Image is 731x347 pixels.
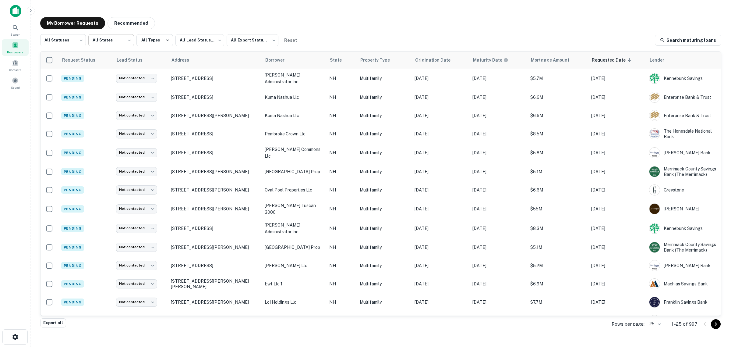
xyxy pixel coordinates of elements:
[472,168,524,175] p: [DATE]
[171,131,259,137] p: [STREET_ADDRESS]
[415,262,466,269] p: [DATE]
[592,56,634,64] span: Requested Date
[649,223,718,234] div: Kennebunk Savings
[649,92,660,102] img: picture
[530,225,585,232] p: $8.3M
[360,206,408,212] p: Multifamily
[360,187,408,193] p: Multifamily
[171,278,259,289] p: [STREET_ADDRESS][PERSON_NAME][PERSON_NAME]
[265,56,292,64] span: Borrower
[472,206,524,212] p: [DATE]
[326,52,357,69] th: State
[61,262,84,269] span: Pending
[265,202,323,216] p: [PERSON_NAME] tuscan 3000
[58,52,113,69] th: Request Status
[649,73,718,84] div: Kennebunk Savings
[472,131,524,137] p: [DATE]
[591,281,643,287] p: [DATE]
[61,205,84,213] span: Pending
[116,148,157,157] div: Not contacted
[329,206,354,212] p: NH
[472,281,524,287] p: [DATE]
[472,94,524,101] p: [DATE]
[7,50,23,55] span: Borrowers
[415,112,466,119] p: [DATE]
[171,113,259,118] p: [STREET_ADDRESS][PERSON_NAME]
[649,297,660,307] img: picture
[113,52,168,69] th: Lead Status
[415,299,466,306] p: [DATE]
[649,260,660,271] img: picture
[360,149,408,156] p: Multifamily
[265,168,323,175] p: [GEOGRAPHIC_DATA] prop
[61,186,84,194] span: Pending
[650,56,673,64] span: Lender
[591,131,643,137] p: [DATE]
[116,111,157,120] div: Not contacted
[472,262,524,269] p: [DATE]
[530,168,585,175] p: $5.1M
[136,34,173,46] button: All Types
[472,112,524,119] p: [DATE]
[116,74,157,83] div: Not contacted
[649,185,660,195] img: picture
[530,206,585,212] p: $55M
[2,57,29,73] div: Contacts
[227,32,278,48] div: All Export Statuses
[360,281,408,287] p: Multifamily
[473,57,502,63] h6: Maturity Date
[11,85,20,90] span: Saved
[171,187,259,193] p: [STREET_ADDRESS][PERSON_NAME]
[171,299,259,305] p: [STREET_ADDRESS][PERSON_NAME]
[649,223,660,234] img: picture
[415,131,466,137] p: [DATE]
[649,279,660,289] img: picture
[329,94,354,101] p: NH
[171,56,197,64] span: Address
[530,244,585,251] p: $5.1M
[40,318,66,327] button: Export all
[116,204,157,213] div: Not contacted
[411,52,469,69] th: Origination Date
[415,225,466,232] p: [DATE]
[472,299,524,306] p: [DATE]
[40,32,86,48] div: All Statuses
[649,315,718,326] div: Haverhill Bank
[265,131,323,137] p: pembroke crown llc
[116,224,157,233] div: Not contacted
[415,149,466,156] p: [DATE]
[116,167,157,176] div: Not contacted
[649,242,660,252] img: picture
[265,281,323,287] p: ewt llc 1
[649,129,660,139] img: picture
[265,222,323,235] p: [PERSON_NAME] administrator inc
[10,32,20,37] span: Search
[2,75,29,91] div: Saved
[360,168,408,175] p: Multifamily
[649,110,718,121] div: Enterprise Bank & Trust
[61,244,84,251] span: Pending
[61,168,84,175] span: Pending
[61,112,84,119] span: Pending
[530,281,585,287] p: $6.9M
[265,146,323,159] p: [PERSON_NAME] commons llc
[531,56,577,64] span: Mortgage Amount
[646,52,721,69] th: Lender
[108,17,155,29] button: Recommended
[649,147,718,158] div: [PERSON_NAME] Bank
[472,244,524,251] p: [DATE]
[265,112,323,119] p: kuma nashua llc
[472,149,524,156] p: [DATE]
[360,299,408,306] p: Multifamily
[116,298,157,306] div: Not contacted
[329,225,354,232] p: NH
[649,92,718,103] div: Enterprise Bank & Trust
[329,262,354,269] p: NH
[472,187,524,193] p: [DATE]
[61,225,84,232] span: Pending
[649,148,660,158] img: picture
[10,5,21,17] img: capitalize-icon.png
[360,131,408,137] p: Multifamily
[88,32,134,48] div: All States
[2,22,29,38] a: Search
